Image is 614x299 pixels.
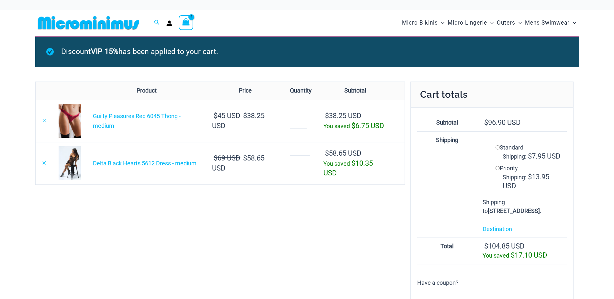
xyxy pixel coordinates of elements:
[417,131,477,238] th: Shipping
[179,15,194,30] a: View Shopping Cart, 2 items
[399,12,579,34] nav: Site Navigation
[166,20,172,26] a: Account icon link
[325,112,329,120] span: $
[511,251,515,259] span: $
[214,112,240,120] bdi: 45 USD
[214,112,218,120] span: $
[59,146,81,180] img: Delta Black Hearts 5612 Dress 05
[511,251,547,259] bdi: 17.10 USD
[87,82,207,100] th: Product
[93,160,196,167] a: Delta Black Hearts 5612 Dress - medium
[488,207,540,214] strong: [STREET_ADDRESS]
[528,152,532,160] span: $
[500,165,549,190] label: Priority Shipping:
[417,114,477,131] th: Subtotal
[41,116,47,126] a: Remove Guilty Pleasures Red 6045 Thong - medium from cart
[525,15,570,31] span: Mens Swimwear
[214,154,240,162] bdi: 69 USD
[214,154,218,162] span: $
[497,15,515,31] span: Outers
[528,173,532,181] span: $
[438,15,444,31] span: Menu Toggle
[206,82,284,100] th: Price
[515,15,522,31] span: Menu Toggle
[284,82,318,100] th: Quantity
[325,149,361,157] bdi: 58.65 USD
[495,13,523,33] a: OutersMenu ToggleMenu Toggle
[323,159,387,178] div: You saved
[93,113,181,129] a: Guilty Pleasures Red 6045 Thong - medium
[484,242,524,250] bdi: 104.85 USD
[484,118,520,127] bdi: 96.90 USD
[212,112,264,130] bdi: 38.25 USD
[484,118,488,127] span: $
[243,112,247,120] span: $
[417,278,459,288] p: Have a coupon?
[290,155,310,171] input: Product quantity
[523,13,578,33] a: Mens SwimwearMenu ToggleMenu Toggle
[290,113,307,129] input: Product quantity
[41,159,47,169] a: Remove Delta Black Hearts 5612 Dress - medium from cart
[323,121,387,131] div: You saved
[352,122,355,130] span: $
[400,13,446,33] a: Micro BikinisMenu ToggleMenu Toggle
[483,251,561,260] div: You saved
[411,82,573,108] h2: Cart totals
[352,159,355,167] span: $
[212,154,264,172] bdi: 58.65 USD
[154,19,160,27] a: Search icon link
[500,144,560,160] label: Standard Shipping:
[448,15,487,31] span: Micro Lingerie
[484,242,488,250] span: $
[570,15,576,31] span: Menu Toggle
[503,173,549,190] bdi: 13.95 USD
[352,122,384,130] bdi: 6.75 USD
[325,112,361,120] bdi: 38.25 USD
[483,198,561,215] p: Shipping to .
[35,36,579,67] div: Discount has been applied to your cart.
[446,13,495,33] a: Micro LingerieMenu ToggleMenu Toggle
[243,154,247,162] span: $
[318,82,405,100] th: Subtotal
[402,15,438,31] span: Micro Bikinis
[483,226,512,232] a: Destination
[528,152,560,160] bdi: 7.95 USD
[487,15,494,31] span: Menu Toggle
[325,149,329,157] span: $
[59,104,81,138] img: Guilty Pleasures Red 6045 Thong 01
[35,16,142,30] img: MM SHOP LOGO FLAT
[91,47,118,56] strong: VIP 15%
[417,238,477,264] th: Total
